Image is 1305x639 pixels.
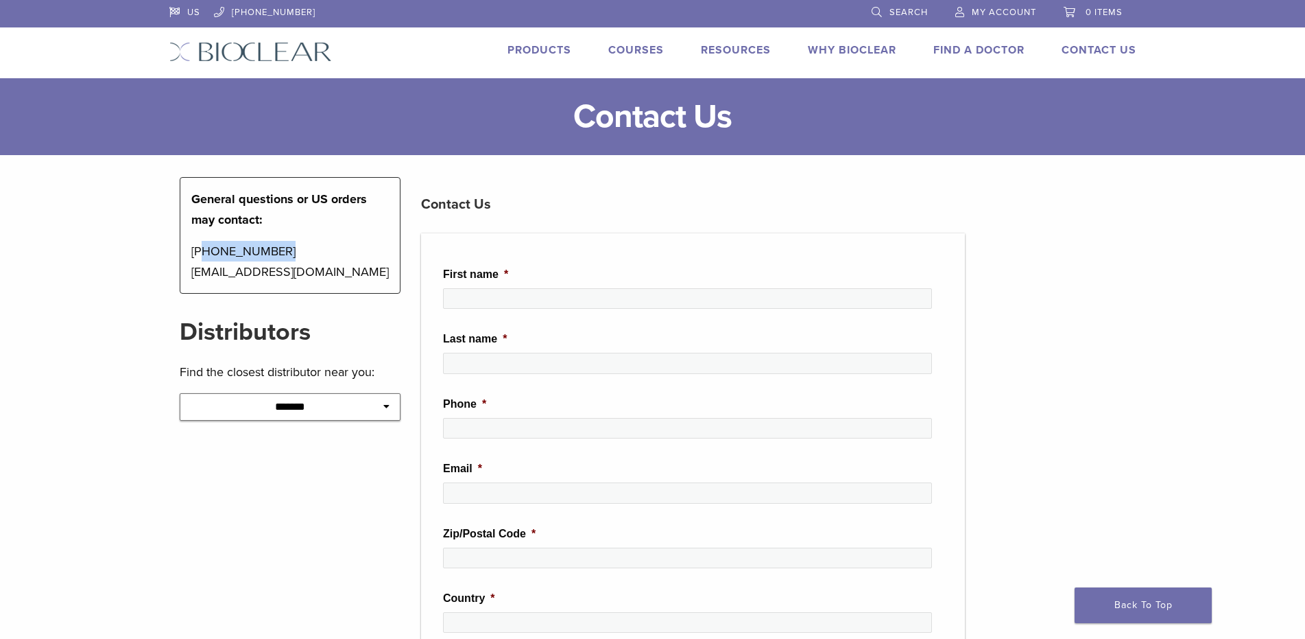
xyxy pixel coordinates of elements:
label: Email [443,462,482,476]
a: Resources [701,43,771,57]
img: Bioclear [169,42,332,62]
label: Last name [443,332,507,347]
a: Back To Top [1075,588,1212,623]
a: Products [507,43,571,57]
a: Why Bioclear [808,43,896,57]
label: Zip/Postal Code [443,527,536,542]
label: Country [443,592,495,606]
a: Find A Doctor [933,43,1025,57]
strong: General questions or US orders may contact: [191,191,367,227]
label: Phone [443,397,486,412]
h2: Distributors [180,316,401,349]
span: My Account [972,7,1036,18]
p: [PHONE_NUMBER] [EMAIL_ADDRESS][DOMAIN_NAME] [191,241,390,282]
a: Contact Us [1062,43,1136,57]
span: 0 items [1086,7,1123,18]
a: Courses [608,43,664,57]
label: First name [443,268,508,282]
h3: Contact Us [421,188,965,221]
p: Find the closest distributor near you: [180,362,401,382]
span: Search [889,7,928,18]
